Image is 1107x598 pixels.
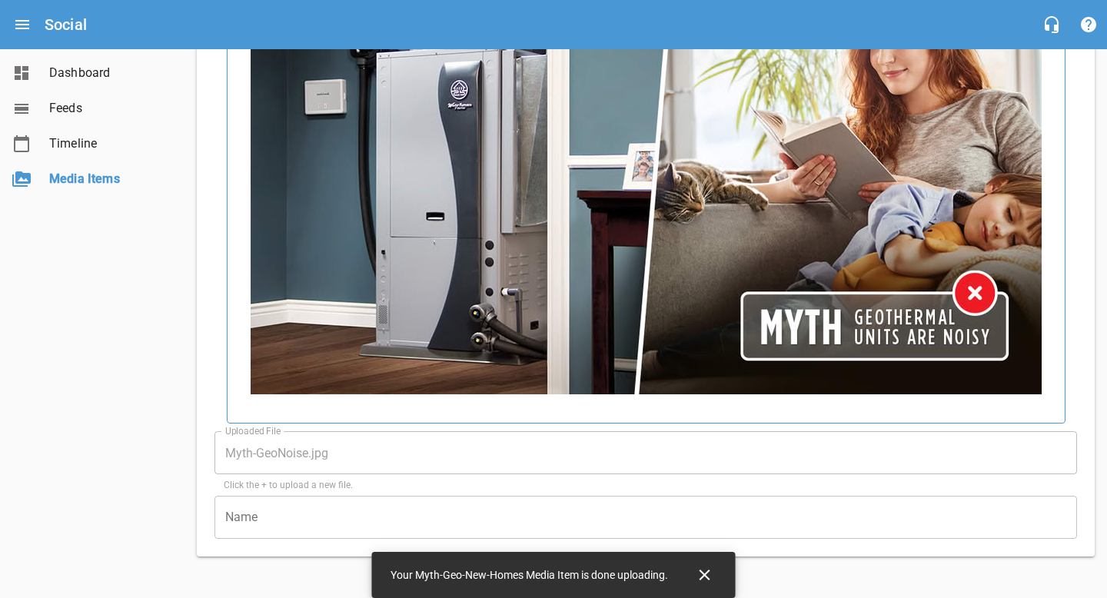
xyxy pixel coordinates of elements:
[45,12,87,37] h6: Social
[49,135,166,153] span: Timeline
[391,569,668,581] span: Your Myth-Geo-New-Homes Media Item is done uploading.
[224,480,1068,490] p: Click the + to upload a new file.
[49,170,166,188] span: Media Items
[49,64,166,82] span: Dashboard
[686,556,723,593] button: Close
[4,6,41,43] button: Open drawer
[1033,6,1070,43] button: Live Chat
[49,99,166,118] span: Feeds
[1070,6,1107,43] button: Support Portal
